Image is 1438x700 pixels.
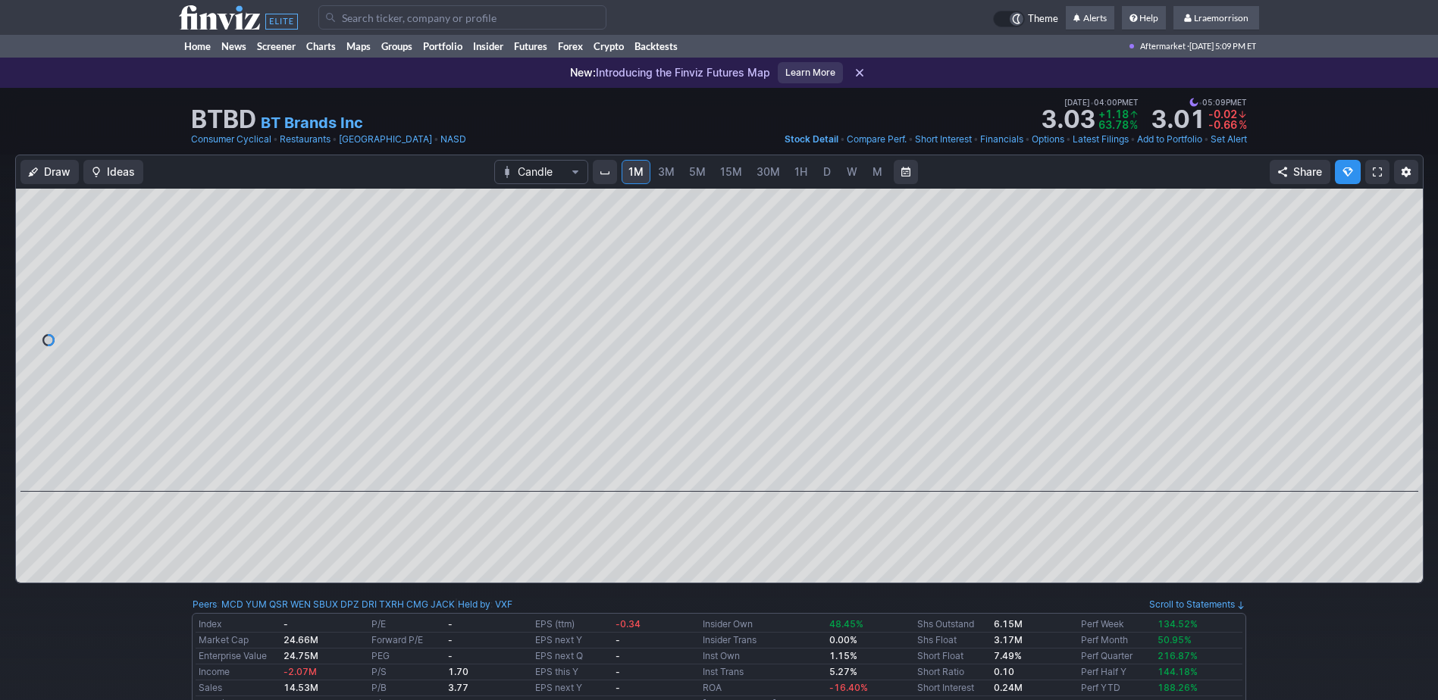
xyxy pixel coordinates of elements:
b: - [448,634,453,645]
b: 24.66M [284,634,318,645]
a: 1H [788,160,814,184]
b: - [448,618,453,630]
a: Short Interest [917,682,974,693]
span: Theme [1028,11,1058,27]
span: 15M [720,165,742,178]
p: Introducing the Finviz Futures Map [570,65,770,80]
span: % [1129,118,1138,131]
span: Candle [518,164,565,180]
span: • [973,132,979,147]
a: Financials [980,132,1023,147]
td: Perf Month [1078,633,1154,648]
a: News [216,35,252,58]
span: Compare Perf. [847,133,907,145]
span: • [1130,132,1136,147]
a: NASD [440,132,466,147]
a: Lraemorrison [1173,6,1259,30]
span: • [273,132,278,147]
a: Short Interest [915,132,972,147]
td: Perf YTD [1078,680,1154,696]
b: - [616,634,620,645]
td: ROA [700,680,826,696]
button: Chart Type [494,160,588,184]
span: 5M [689,165,706,178]
b: 6.15M [994,618,1023,630]
span: Share [1293,164,1322,180]
span: • [434,132,439,147]
a: M [865,160,889,184]
a: 7.49% [994,650,1022,661]
span: • [1204,132,1209,147]
a: Theme [993,11,1058,27]
span: 144.18% [1158,666,1198,677]
td: Shs Float [914,633,991,648]
a: Crypto [588,35,629,58]
td: PEG [368,648,445,664]
td: Inst Own [700,648,826,664]
a: CMG [406,597,428,612]
a: Home [179,35,216,58]
a: [GEOGRAPHIC_DATA] [339,132,432,147]
td: EPS (ttm) [532,617,612,633]
a: VXF [495,597,512,612]
span: [DATE] 5:09 PM ET [1189,35,1256,58]
td: EPS next Y [532,680,612,696]
span: 1H [794,165,807,178]
td: P/S [368,664,445,680]
b: 5.27% [829,666,857,677]
b: 0.24M [994,682,1023,693]
a: Charts [301,35,341,58]
span: • [1025,132,1030,147]
td: Perf Week [1078,617,1154,633]
span: -0.34 [616,618,641,630]
a: Peers [193,598,217,610]
a: WEN [290,597,311,612]
a: BT Brands Inc [261,112,363,133]
a: 3M [651,160,681,184]
input: Search [318,5,606,30]
b: 14.53M [284,682,318,693]
td: EPS this Y [532,664,612,680]
td: Perf Half Y [1078,664,1154,680]
a: QSR [269,597,288,612]
a: JACK [431,597,455,612]
a: Held by [458,598,490,610]
a: Forex [553,35,588,58]
a: W [840,160,864,184]
b: - [616,666,620,677]
span: New: [570,66,596,79]
a: 5M [682,160,713,184]
a: Portfolio [418,35,468,58]
a: Compare Perf. [847,132,907,147]
a: Options [1032,132,1064,147]
a: Consumer Cyclical [191,132,271,147]
span: -0.66 [1208,118,1237,131]
a: Screener [252,35,301,58]
span: Stock Detail [785,133,838,145]
span: • [1198,95,1202,109]
span: Lraemorrison [1194,12,1248,23]
a: Groups [376,35,418,58]
td: Insider Trans [700,633,826,648]
a: SBUX [313,597,338,612]
td: Market Cap [196,633,280,648]
a: Latest Filings [1073,132,1129,147]
a: Short Float [917,650,963,661]
button: Range [894,160,918,184]
span: +1.18 [1098,108,1129,120]
span: Latest Filings [1073,133,1129,145]
a: DRI [362,597,377,612]
a: Learn More [778,62,843,83]
span: 63.78 [1098,118,1129,131]
td: Shs Outstand [914,617,991,633]
span: 1M [628,165,644,178]
button: Explore new features [1335,160,1361,184]
span: • [1066,132,1071,147]
a: Restaurants [280,132,331,147]
span: W [847,165,857,178]
b: - [284,618,288,630]
b: - [616,682,620,693]
a: Futures [509,35,553,58]
a: Set Alert [1211,132,1247,147]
